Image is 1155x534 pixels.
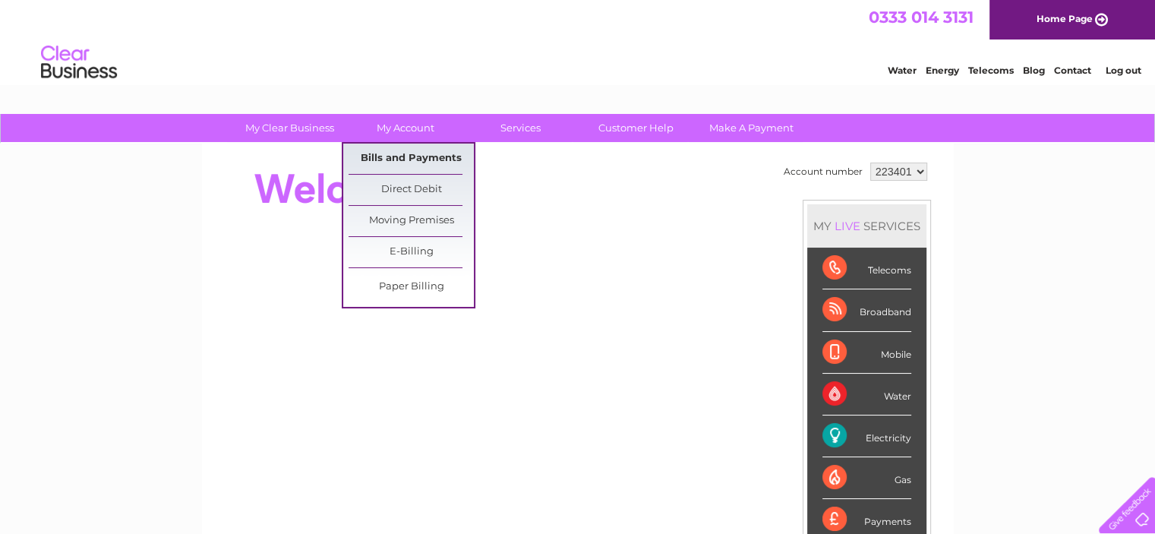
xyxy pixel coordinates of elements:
a: Energy [926,65,959,76]
a: Water [888,65,917,76]
a: My Account [342,114,468,142]
div: Water [822,374,911,416]
div: Telecoms [822,248,911,289]
a: Services [458,114,583,142]
a: Customer Help [573,114,699,142]
div: Mobile [822,332,911,374]
div: Electricity [822,416,911,457]
td: Account number [780,159,866,185]
div: Broadband [822,289,911,331]
a: 0333 014 3131 [869,8,974,27]
a: Moving Premises [349,206,474,236]
a: Direct Debit [349,175,474,205]
a: Blog [1023,65,1045,76]
div: LIVE [832,219,863,233]
a: Contact [1054,65,1091,76]
a: Make A Payment [689,114,814,142]
a: My Clear Business [227,114,352,142]
a: Telecoms [968,65,1014,76]
img: logo.png [40,39,118,86]
a: Paper Billing [349,272,474,302]
a: Log out [1105,65,1141,76]
div: Clear Business is a trading name of Verastar Limited (registered in [GEOGRAPHIC_DATA] No. 3667643... [219,8,937,74]
div: Gas [822,457,911,499]
a: E-Billing [349,237,474,267]
div: MY SERVICES [807,204,926,248]
a: Bills and Payments [349,144,474,174]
